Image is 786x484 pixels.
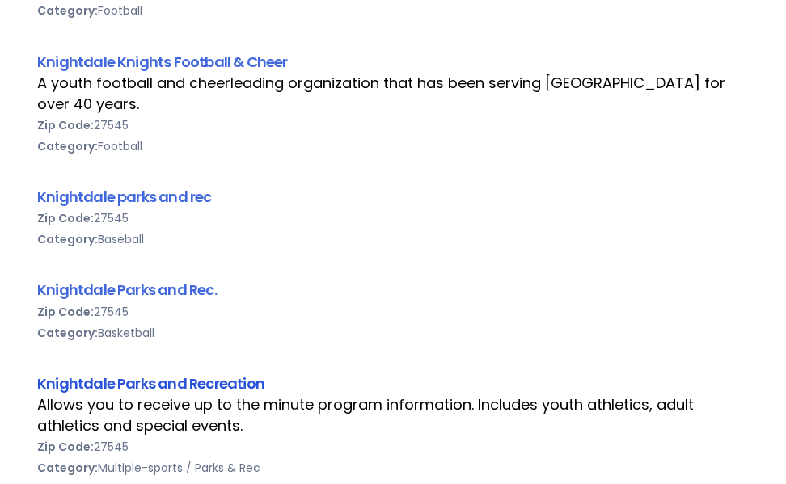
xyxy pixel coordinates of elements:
b: Zip Code: [37,117,94,133]
a: Knightdale parks and rec [37,187,212,207]
b: Category: [37,2,98,19]
b: Zip Code: [37,304,94,320]
b: Category: [37,460,98,476]
div: 27545 [37,436,749,457]
div: A youth football and cheerleading organization that has been serving [GEOGRAPHIC_DATA] for over 4... [37,73,749,115]
b: Category: [37,231,98,247]
a: Knightdale Parks and Rec. [37,280,217,300]
div: Allows you to receive up to the minute program information. Includes youth athletics, adult athle... [37,394,749,436]
div: 27545 [37,115,749,136]
div: Multiple-sports / Parks & Rec [37,457,749,478]
div: Knightdale Parks and Recreation [37,372,749,394]
b: Zip Code: [37,439,94,455]
a: Knightdale Knights Football & Cheer [37,52,288,72]
a: Knightdale Parks and Recreation [37,373,264,394]
div: Knightdale Parks and Rec. [37,279,749,301]
div: 27545 [37,301,749,322]
div: Knightdale Knights Football & Cheer [37,51,749,73]
div: Football [37,136,749,157]
div: 27545 [37,208,749,229]
div: Knightdale parks and rec [37,186,749,208]
b: Zip Code: [37,210,94,226]
b: Category: [37,138,98,154]
b: Category: [37,325,98,341]
div: Baseball [37,229,749,250]
div: Basketball [37,322,749,343]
